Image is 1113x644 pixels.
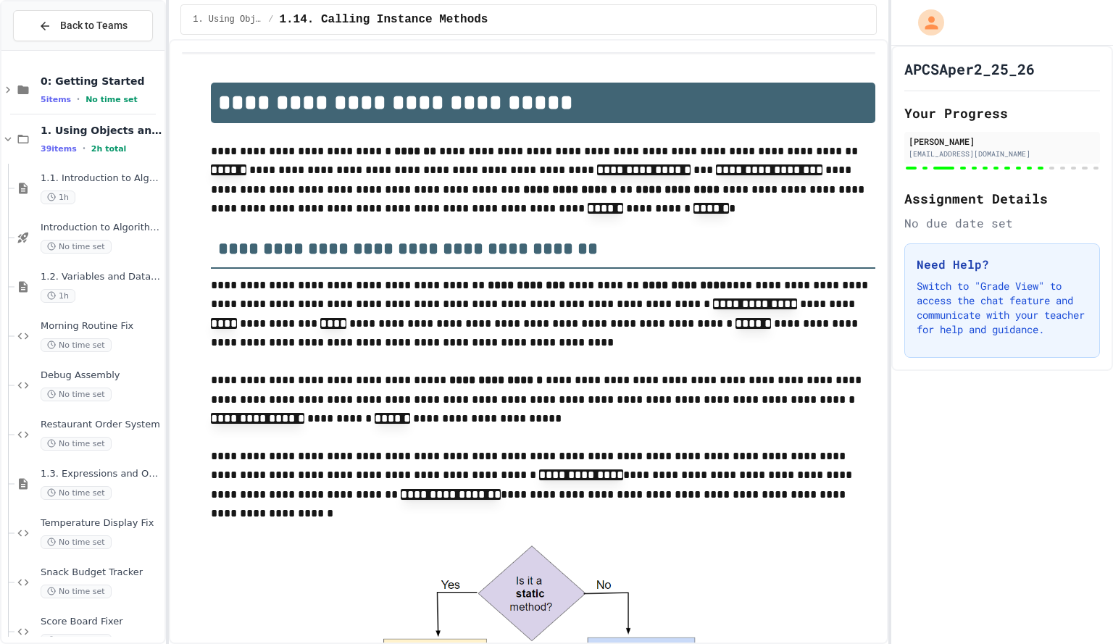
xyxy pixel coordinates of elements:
span: No time set [86,95,138,104]
span: 1.2. Variables and Data Types [41,271,162,283]
span: / [268,14,273,25]
span: 1. Using Objects and Methods [193,14,262,25]
span: Introduction to Algorithms, Programming, and Compilers [41,222,162,234]
span: No time set [41,240,112,254]
span: No time set [41,338,112,352]
h2: Assignment Details [904,188,1100,209]
h2: Your Progress [904,103,1100,123]
span: No time set [41,486,112,500]
h1: APCSAper2_25_26 [904,59,1035,79]
div: No due date set [904,214,1100,232]
span: 1h [41,191,75,204]
span: No time set [41,535,112,549]
span: Restaurant Order System [41,419,162,431]
span: No time set [41,388,112,401]
div: [EMAIL_ADDRESS][DOMAIN_NAME] [909,149,1096,159]
span: Score Board Fixer [41,616,162,628]
span: 1h [41,289,75,303]
span: No time set [41,437,112,451]
span: Debug Assembly [41,369,162,382]
span: • [77,93,80,105]
span: Morning Routine Fix [41,320,162,333]
span: 1.14. Calling Instance Methods [279,11,488,28]
span: • [83,143,86,154]
div: My Account [903,6,948,39]
span: Back to Teams [60,18,128,33]
span: 39 items [41,144,77,154]
span: 1.3. Expressions and Output [New] [41,468,162,480]
button: Back to Teams [13,10,153,41]
span: 2h total [91,144,127,154]
span: 5 items [41,95,71,104]
h3: Need Help? [917,256,1088,273]
span: 0: Getting Started [41,75,162,88]
span: No time set [41,585,112,598]
p: Switch to "Grade View" to access the chat feature and communicate with your teacher for help and ... [917,279,1088,337]
span: 1. Using Objects and Methods [41,124,162,137]
span: Temperature Display Fix [41,517,162,530]
span: 1.1. Introduction to Algorithms, Programming, and Compilers [41,172,162,185]
span: Snack Budget Tracker [41,566,162,579]
div: [PERSON_NAME] [909,135,1096,148]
